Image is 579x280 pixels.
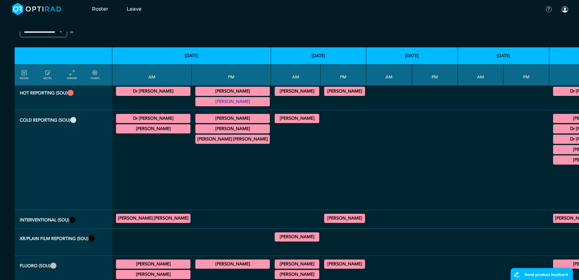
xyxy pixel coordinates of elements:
div: General CT 16:00 - 17:15 [195,135,270,144]
th: [DATE] [458,47,549,64]
summary: [PERSON_NAME] [196,115,269,122]
summary: [PERSON_NAME] [196,125,269,133]
th: PM [504,64,549,85]
div: General FLU 10:30 - 13:00 [275,270,319,279]
div: General MRI 07:00 - 09:00 [275,114,319,123]
div: General FLU 09:00 - 13:00 [116,260,190,269]
th: AM [271,64,320,85]
th: [DATE] [112,47,271,64]
summary: Dr [PERSON_NAME] [117,88,190,95]
summary: Dr [PERSON_NAME] [117,115,190,122]
th: AM [112,64,192,85]
summary: [PERSON_NAME] [325,215,364,222]
summary: [PERSON_NAME] [196,88,269,95]
img: brand-opti-rad-logos-blue-and-white-d2f68631ba2948856bd03f2d395fb146ddc8fb01b4b6e9315ea85fa773367... [12,3,61,15]
div: IR General Diagnostic/IR General Interventional 13:00 - 17:00 [324,214,365,223]
summary: [PERSON_NAME] [325,88,364,95]
th: Cold Reporting (SOU) [15,110,112,210]
div: CT Trauma & Urgent/MRI Trauma & Urgent 13:00 - 17:30 [195,87,270,96]
summary: [PERSON_NAME] [196,260,269,268]
div: General CT/General MRI 15:00 - 17:00 [195,124,270,133]
summary: [PERSON_NAME] [196,98,269,105]
th: Interventional (SOU) [15,210,112,229]
summary: [PERSON_NAME] [325,260,364,268]
th: PM [320,64,366,85]
div: General CT 09:30 - 10:30 [116,124,190,133]
a: collapse/expand entries [67,69,77,80]
summary: [PERSON_NAME] [PERSON_NAME] [117,215,190,222]
div: MRI Trauma & Urgent/CT Trauma & Urgent 13:00 - 17:00 [324,87,365,96]
div: General XR 08:00 - 12:00 [275,232,319,242]
summary: [PERSON_NAME] [276,271,318,278]
summary: [PERSON_NAME] [PERSON_NAME] [196,136,269,143]
div: General FLU 14:00 - 15:00 [324,260,365,269]
th: Hot Reporting (SOU) [15,83,112,110]
summary: [PERSON_NAME] [117,125,190,133]
summary: [PERSON_NAME] [276,233,318,241]
th: PM [192,64,271,85]
div: IR General Interventional/IR General Diagnostic 09:00 - 13:00 [116,214,190,223]
summary: [PERSON_NAME] [276,88,318,95]
th: XR/Plain Film Reporting (SOU) [15,229,112,256]
summary: [PERSON_NAME] [276,260,318,268]
summary: [PERSON_NAME] [276,115,318,122]
a: collapse/expand expected points [91,69,100,80]
th: [DATE] [271,47,366,64]
div: General FLU 09:00 - 10:30 [275,260,319,269]
th: AM [366,64,412,85]
div: CT Trauma & Urgent/MRI Trauma & Urgent 15:00 - 17:00 [195,97,270,106]
div: General FLU 11:30 - 12:00 [116,270,190,279]
div: MRI Trauma & Urgent/CT Trauma & Urgent 09:00 - 13:00 [116,87,190,96]
th: PM [412,64,458,85]
a: show/hide notes [43,69,52,80]
a: FILTERS [20,69,28,80]
div: MRI Trauma & Urgent/CT Trauma & Urgent 09:00 - 13:00 [275,87,319,96]
div: General FLU 13:00 - 17:30 [195,260,270,269]
th: [DATE] [366,47,458,64]
summary: [PERSON_NAME] [117,271,190,278]
th: AM [458,64,504,85]
div: General MRI 07:00 - 09:00 [116,114,190,123]
div: General CT/General MRI 13:00 - 14:00 [195,114,270,123]
summary: [PERSON_NAME] [117,260,190,268]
